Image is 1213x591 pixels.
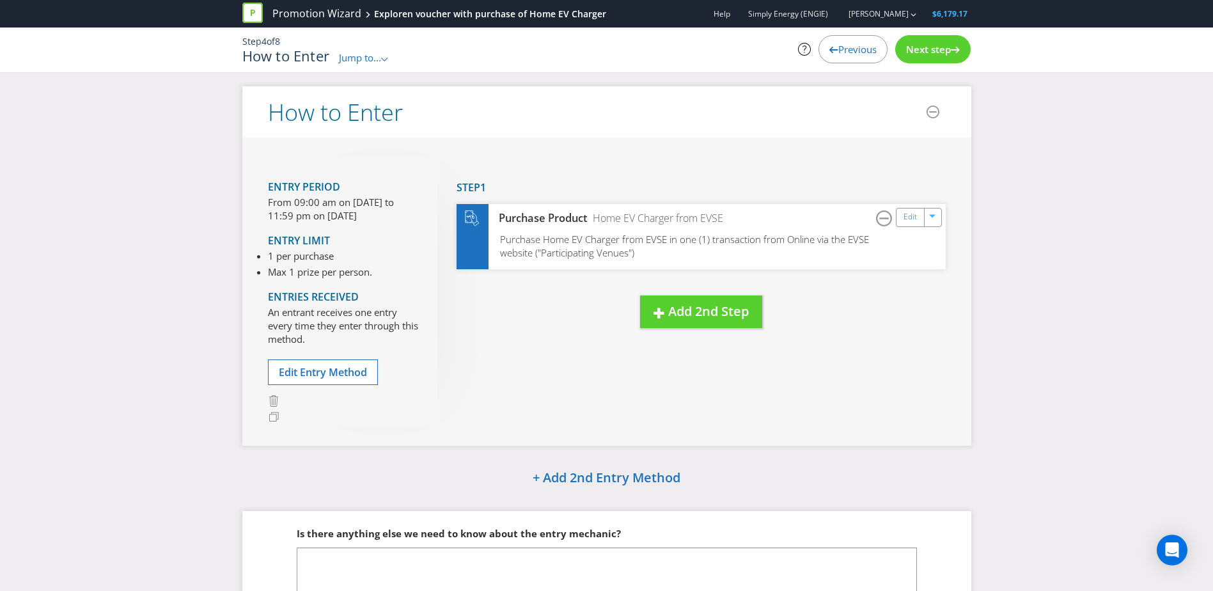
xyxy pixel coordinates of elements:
span: Jump to... [339,51,381,64]
li: Max 1 prize per person. [268,265,372,279]
span: Step [457,180,480,194]
p: An entrant receives one entry every time they enter through this method. [268,306,418,347]
p: From 09:00 am on [DATE] to 11:59 pm on [DATE] [268,196,418,223]
span: Edit Entry Method [279,365,367,379]
span: Is there anything else we need to know about the entry mechanic? [297,527,621,540]
button: Edit Entry Method [268,359,378,386]
button: + Add 2nd Entry Method [500,465,713,492]
span: Step [242,35,262,47]
span: of [267,35,275,47]
button: Add 2nd Step [640,295,762,328]
span: Next step [906,43,951,56]
a: [PERSON_NAME] [836,8,909,19]
span: $6,179.17 [932,8,967,19]
span: Entry Limit [268,233,330,248]
span: 4 [262,35,267,47]
div: Home EV Charger from EVSE [588,211,723,226]
span: Previous [838,43,877,56]
span: + Add 2nd Entry Method [533,469,680,486]
span: 8 [275,35,280,47]
h4: Entries Received [268,292,418,303]
span: Entry Period [268,180,340,194]
h1: How to Enter [242,48,330,63]
a: Edit [904,210,917,225]
div: Exploren voucher with purchase of Home EV Charger [374,8,606,20]
a: Help [714,8,730,19]
div: Open Intercom Messenger [1157,535,1187,565]
span: Add 2nd Step [668,303,749,320]
li: 1 per purchase [268,249,372,263]
div: Purchase Product [489,211,588,226]
a: Promotion Wizard [272,6,361,21]
h2: How to Enter [268,100,403,125]
span: 1 [480,180,486,194]
span: Purchase Home EV Charger from EVSE in one (1) transaction from Online via the EVSE website ("Part... [500,233,869,259]
span: Simply Energy (ENGIE) [748,8,828,19]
